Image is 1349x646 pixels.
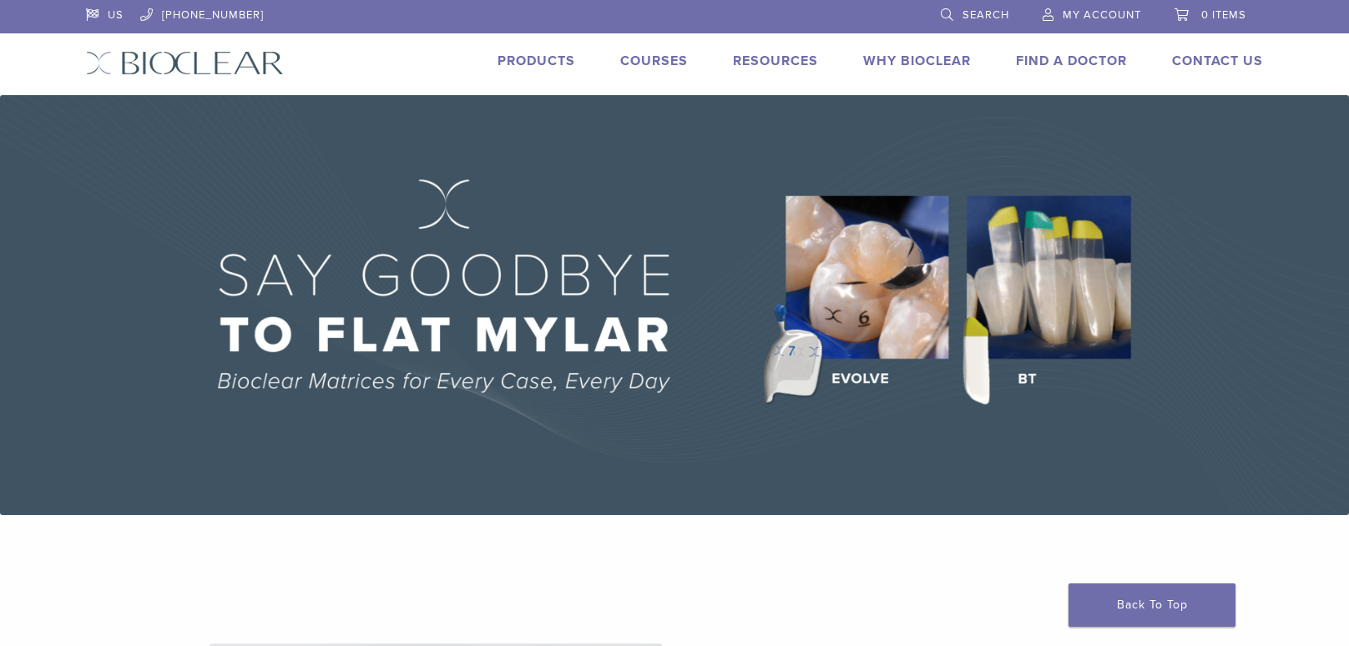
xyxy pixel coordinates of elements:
[1016,53,1127,69] a: Find A Doctor
[498,53,575,69] a: Products
[863,53,971,69] a: Why Bioclear
[1172,53,1263,69] a: Contact Us
[86,51,284,75] img: Bioclear
[962,8,1009,22] span: Search
[733,53,818,69] a: Resources
[1063,8,1141,22] span: My Account
[1201,8,1246,22] span: 0 items
[1069,583,1235,627] a: Back To Top
[620,53,688,69] a: Courses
